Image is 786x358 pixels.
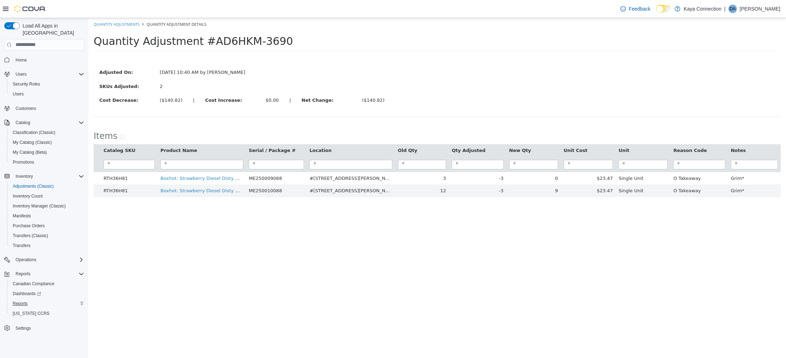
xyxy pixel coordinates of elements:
button: Users [1,69,87,79]
span: Security Roles [10,80,84,88]
span: Users [16,71,27,77]
td: 0 [418,154,473,167]
button: Promotions [7,157,87,167]
td: O Takeaway [582,154,639,167]
button: Catalog [13,118,33,127]
span: Items [5,113,29,123]
button: Location [221,129,245,136]
span: Manifests [10,212,84,220]
label: | [99,79,111,86]
a: Customers [13,104,39,113]
a: Inventory Count [10,192,46,200]
span: My Catalog (Classic) [13,140,52,145]
button: My Catalog (Beta) [7,147,87,157]
span: Inventory [16,174,33,179]
button: Catalog SKU [15,129,48,136]
td: $23.47 [473,154,527,167]
a: Feedback [617,2,653,16]
span: Classification (Classic) [13,130,55,135]
span: Dashboards [10,289,84,298]
span: My Catalog (Beta) [13,149,47,155]
label: SKUs Adjusted: [6,65,66,72]
button: My Catalog (Classic) [7,137,87,147]
td: -3 [360,154,418,167]
span: Operations [16,257,36,263]
button: Adjustments (Classic) [7,181,87,191]
span: My Catalog (Classic) [10,138,84,147]
button: Settings [1,323,87,333]
button: Canadian Compliance [7,279,87,289]
div: $0.00 [177,79,190,86]
td: -3 [360,166,418,179]
a: Promotions [10,158,37,166]
a: Users [10,90,27,98]
div: ($140.82) [274,79,296,86]
nav: Complex example [4,52,84,352]
td: Grim* [640,166,692,179]
div: Dana Austin [728,5,737,13]
span: Canadian Compliance [10,280,84,288]
input: Dark Mode [656,5,671,12]
td: ME250010088 [158,166,218,179]
div: 2 [71,65,175,72]
span: Catalog [16,120,30,125]
button: Users [7,89,87,99]
span: Settings [13,323,84,332]
span: Quantity Adjustment Details [58,4,118,9]
span: #[STREET_ADDRESS][PERSON_NAME] [221,158,309,163]
label: | [196,79,208,86]
span: Users [13,70,84,78]
span: Inventory Manager (Classic) [10,202,84,210]
span: Purchase Orders [10,222,84,230]
td: 12 [307,166,360,179]
span: Promotions [10,158,84,166]
span: Reports [13,270,84,278]
button: Reports [7,299,87,309]
span: Transfers (Classic) [13,233,48,239]
button: Reason Code [585,129,620,136]
button: Inventory [13,172,36,181]
button: Home [1,55,87,65]
td: Single Unit [527,154,582,167]
span: Inventory Count [10,192,84,200]
span: Reports [10,299,84,308]
span: Security Roles [13,81,40,87]
button: Inventory Manager (Classic) [7,201,87,211]
a: My Catalog (Beta) [10,148,50,157]
span: Reports [13,301,28,306]
span: Operations [13,256,84,264]
button: Product Name [72,129,110,136]
button: Operations [1,255,87,265]
td: ME250009088 [158,154,218,167]
span: Home [13,55,84,64]
a: Inventory Manager (Classic) [10,202,69,210]
a: Transfers (Classic) [10,231,51,240]
td: Grim* [640,154,692,167]
p: Kaya Connection [684,5,722,13]
span: Load All Apps in [GEOGRAPHIC_DATA] [20,22,84,36]
a: Settings [13,324,34,333]
div: [DATE] 10:40 AM by [PERSON_NAME] [66,51,181,58]
div: ($140.82) [71,79,94,86]
span: DA [730,5,736,13]
span: Inventory Count [13,193,43,199]
a: Reports [10,299,30,308]
span: Settings [16,325,31,331]
button: Users [13,70,29,78]
button: Transfers [7,241,87,251]
span: Reports [16,271,30,277]
button: Security Roles [7,79,87,89]
td: O Takeaway [582,166,639,179]
span: Transfers [10,241,84,250]
button: Unit [530,129,542,136]
td: RTH36H81 [12,154,69,167]
button: Purchase Orders [7,221,87,231]
a: Manifests [10,212,34,220]
label: Cost Increase: [111,79,172,86]
button: Serial / Package # [160,129,209,136]
span: Users [13,91,24,97]
td: $23.47 [473,166,527,179]
a: Transfers [10,241,33,250]
span: 2 [31,116,35,122]
img: Cova [14,5,46,12]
